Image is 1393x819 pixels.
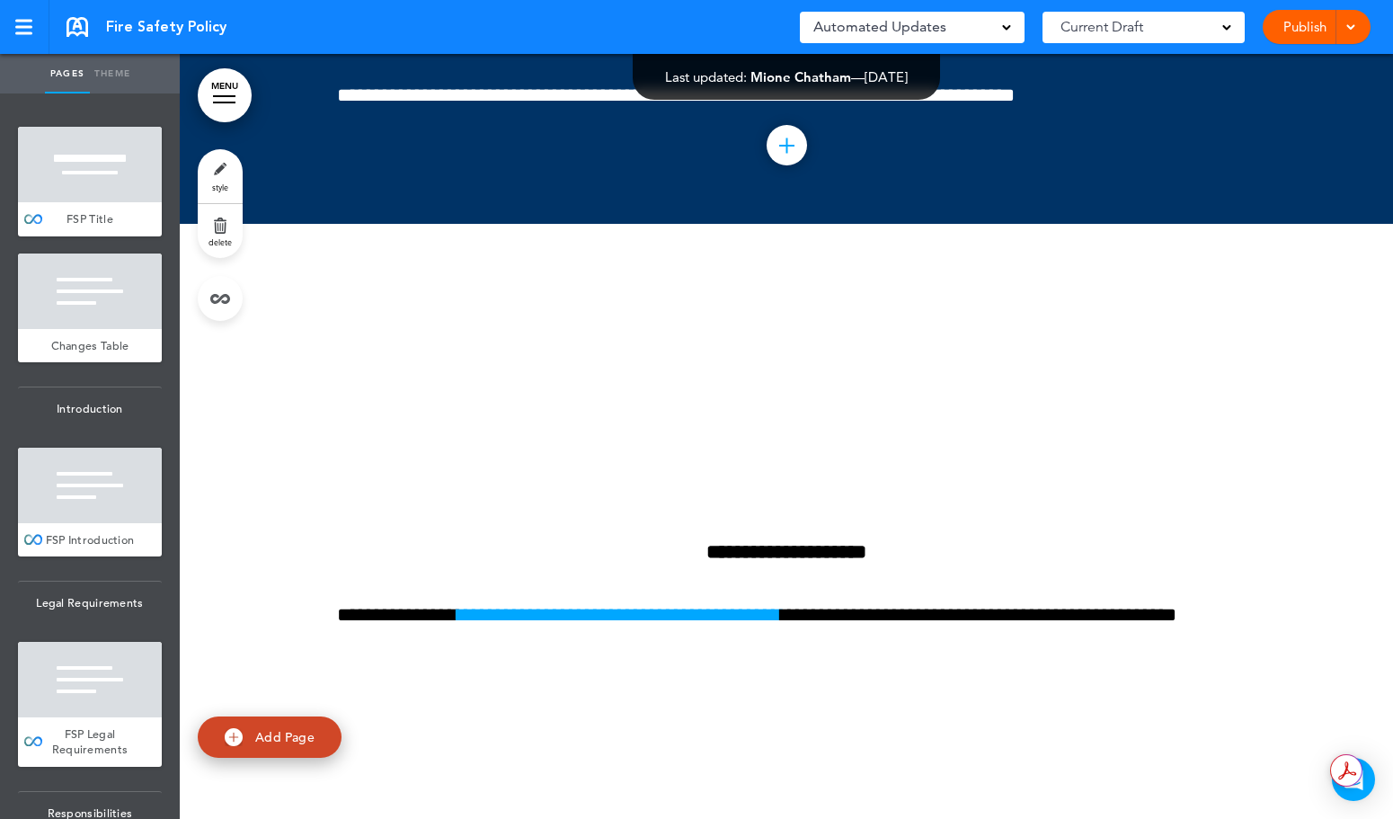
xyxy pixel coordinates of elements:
span: Legal Requirements [18,582,162,625]
a: FSP Introduction [18,523,162,557]
span: Mione Chatham [750,68,851,85]
span: Current Draft [1060,14,1143,40]
span: delete [209,236,232,247]
span: Introduction [18,387,162,431]
span: FSP Introduction [46,532,135,547]
a: delete [198,204,243,258]
span: Changes Table [51,338,129,353]
span: Last updated: [665,68,747,85]
a: Changes Table [18,329,162,363]
span: [DATE] [865,68,908,85]
a: FSP Legal Requirements [18,717,162,767]
a: Add Page [198,717,342,759]
a: Publish [1276,10,1333,44]
img: infinity_blue.svg [24,535,42,545]
a: Theme [90,54,135,93]
div: — [665,70,908,84]
span: Fire Safety Policy [106,17,226,37]
a: Pages [45,54,90,93]
img: infinity_blue.svg [24,736,42,746]
span: FSP Legal Requirements [52,726,129,758]
a: MENU [198,68,252,122]
span: FSP Title [67,211,113,227]
a: FSP Title [18,202,162,236]
span: style [212,182,228,192]
img: infinity_blue.svg [24,214,42,224]
a: style [198,149,243,203]
img: add.svg [225,728,243,746]
span: Add Page [255,729,315,745]
span: Automated Updates [813,14,946,40]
